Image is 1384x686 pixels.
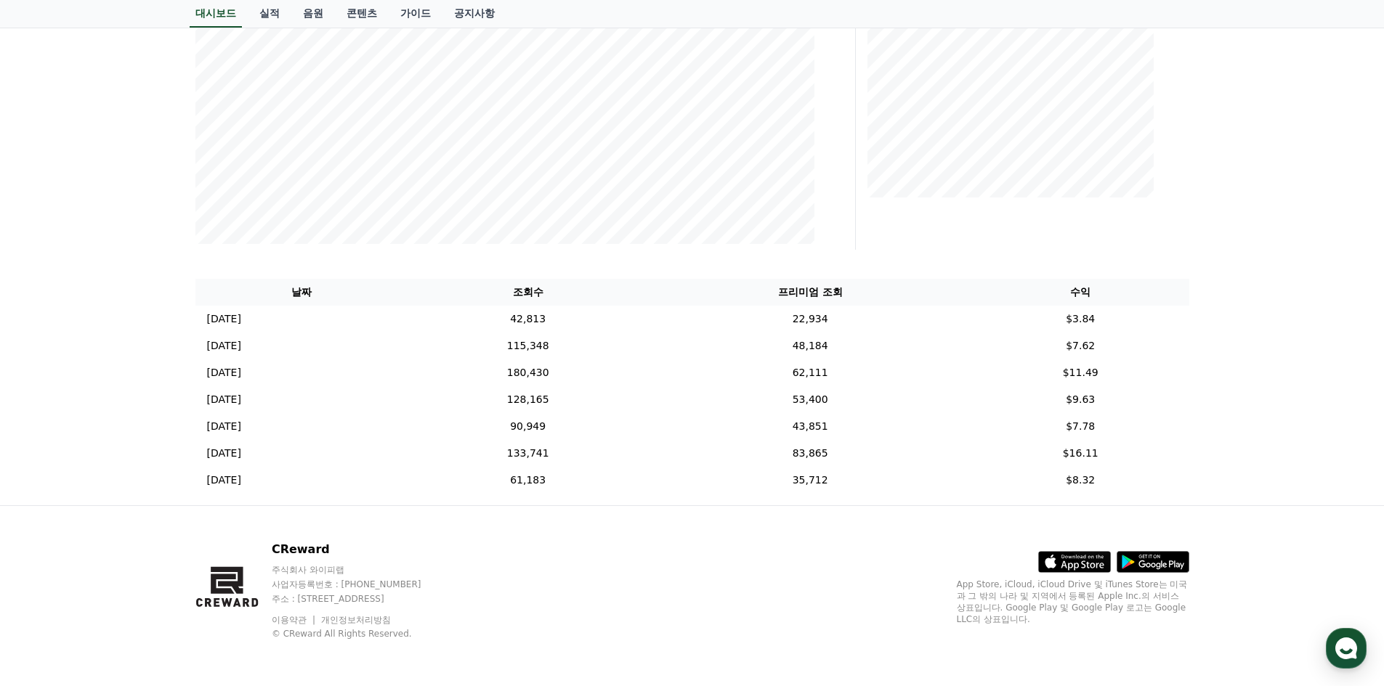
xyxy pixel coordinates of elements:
[207,365,241,380] p: [DATE]
[272,615,317,625] a: 이용약관
[207,311,241,327] p: [DATE]
[4,460,96,497] a: 홈
[408,467,648,494] td: 61,183
[648,306,972,332] td: 22,934
[96,460,187,497] a: 대화
[972,467,1189,494] td: $8.32
[972,279,1189,306] th: 수익
[648,413,972,440] td: 43,851
[972,386,1189,413] td: $9.63
[972,332,1189,359] td: $7.62
[272,541,449,558] p: CReward
[133,483,150,494] span: 대화
[648,279,972,306] th: 프리미엄 조회
[272,579,449,590] p: 사업자등록번호 : [PHONE_NUMBER]
[272,593,449,605] p: 주소 : [STREET_ADDRESS]
[408,279,648,306] th: 조회수
[272,628,449,640] p: © CReward All Rights Reserved.
[207,392,241,407] p: [DATE]
[408,440,648,467] td: 133,741
[207,338,241,354] p: [DATE]
[972,440,1189,467] td: $16.11
[957,579,1189,625] p: App Store, iCloud, iCloud Drive 및 iTunes Store는 미국과 그 밖의 나라 및 지역에서 등록된 Apple Inc.의 서비스 상표입니다. Goo...
[648,386,972,413] td: 53,400
[408,413,648,440] td: 90,949
[648,467,972,494] td: 35,712
[207,473,241,488] p: [DATE]
[972,306,1189,332] td: $3.84
[648,359,972,386] td: 62,111
[321,615,391,625] a: 개인정보처리방침
[408,386,648,413] td: 128,165
[408,332,648,359] td: 115,348
[272,564,449,576] p: 주식회사 와이피랩
[195,279,408,306] th: 날짜
[408,359,648,386] td: 180,430
[972,413,1189,440] td: $7.78
[648,440,972,467] td: 83,865
[224,482,242,494] span: 설정
[187,460,279,497] a: 설정
[207,419,241,434] p: [DATE]
[46,482,54,494] span: 홈
[207,446,241,461] p: [DATE]
[972,359,1189,386] td: $11.49
[408,306,648,332] td: 42,813
[648,332,972,359] td: 48,184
